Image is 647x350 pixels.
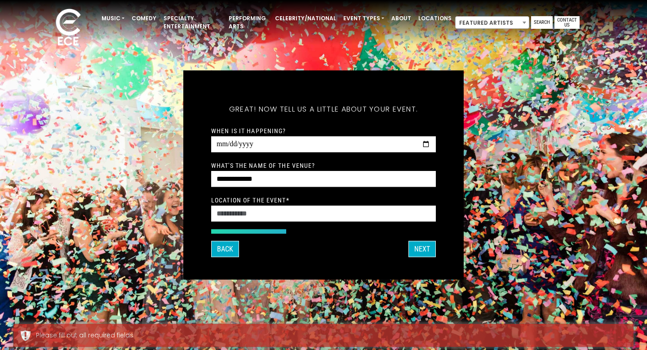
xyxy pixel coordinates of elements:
a: Performing Arts [225,11,271,34]
div: Please fill out all required fields [36,331,627,340]
label: What's the name of the venue? [211,162,315,170]
a: Music [98,11,128,26]
span: Featured Artists [456,17,529,29]
a: Celebrity/National [271,11,340,26]
button: Next [408,241,436,257]
label: Location of the event [211,196,289,204]
button: Back [211,241,239,257]
h5: Great! Now tell us a little about your event. [211,93,436,126]
a: Contact Us [554,16,580,29]
a: Search [531,16,553,29]
label: When is it happening? [211,127,286,135]
a: Comedy [128,11,160,26]
a: Locations [415,11,455,26]
span: Featured Artists [455,16,529,29]
a: Specialty Entertainment [160,11,225,34]
a: Event Types [340,11,388,26]
a: About [388,11,415,26]
img: ece_new_logo_whitev2-1.png [46,6,91,50]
